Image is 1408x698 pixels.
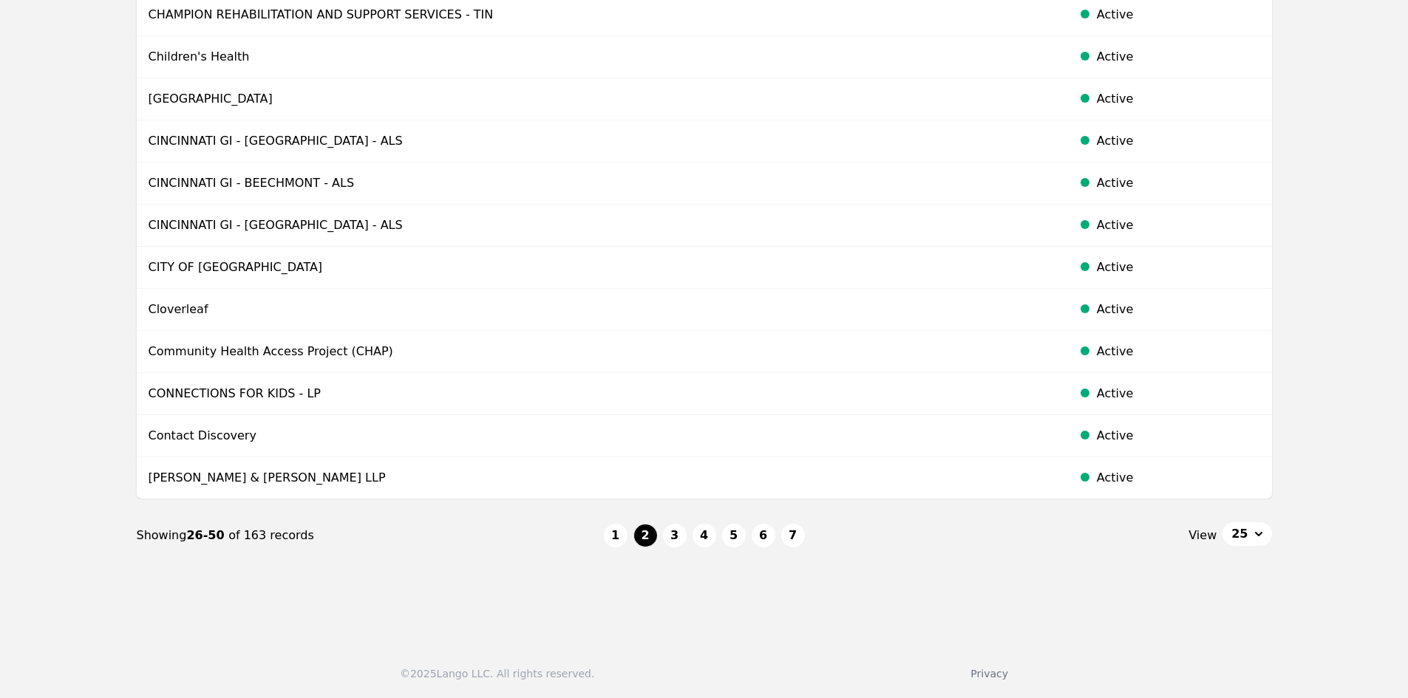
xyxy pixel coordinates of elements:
[1231,525,1248,543] span: 25
[1097,48,1260,66] div: Active
[137,527,604,544] div: Showing of 163 records
[137,162,1061,205] td: CINCINNATI GI - BEECHMONT - ALS
[400,666,594,681] div: © 2025 Lango LLC. All rights reserved.
[1097,259,1260,276] div: Active
[752,524,775,547] button: 6
[781,524,805,547] button: 7
[1097,90,1260,108] div: Active
[137,36,1061,78] td: Children's Health
[1097,6,1260,24] div: Active
[137,415,1061,457] td: Contact Discovery
[137,499,1272,572] nav: Page navigation
[137,78,1061,120] td: [GEOGRAPHIC_DATA]
[663,524,687,547] button: 3
[186,528,228,542] span: 26-50
[137,457,1061,499] td: [PERSON_NAME] & [PERSON_NAME] LLP
[137,247,1061,289] td: CITY OF [GEOGRAPHIC_DATA]
[1097,132,1260,150] div: Active
[1097,469,1260,487] div: Active
[137,120,1061,162] td: CINCINNATI GI - [GEOGRAPHIC_DATA] - ALS
[693,524,716,547] button: 4
[137,205,1061,247] td: CINCINNATI GI - [GEOGRAPHIC_DATA] - ALS
[1097,301,1260,318] div: Active
[137,289,1061,331] td: Cloverleaf
[1097,385,1260,403] div: Active
[970,668,1008,680] a: Privacy
[1097,427,1260,445] div: Active
[1097,216,1260,234] div: Active
[137,373,1061,415] td: CONNECTIONS FOR KIDS - LP
[1188,527,1217,544] span: View
[1222,522,1271,546] button: 25
[137,331,1061,373] td: Community Health Access Project (CHAP)
[1097,174,1260,192] div: Active
[1097,343,1260,360] div: Active
[604,524,628,547] button: 1
[722,524,746,547] button: 5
